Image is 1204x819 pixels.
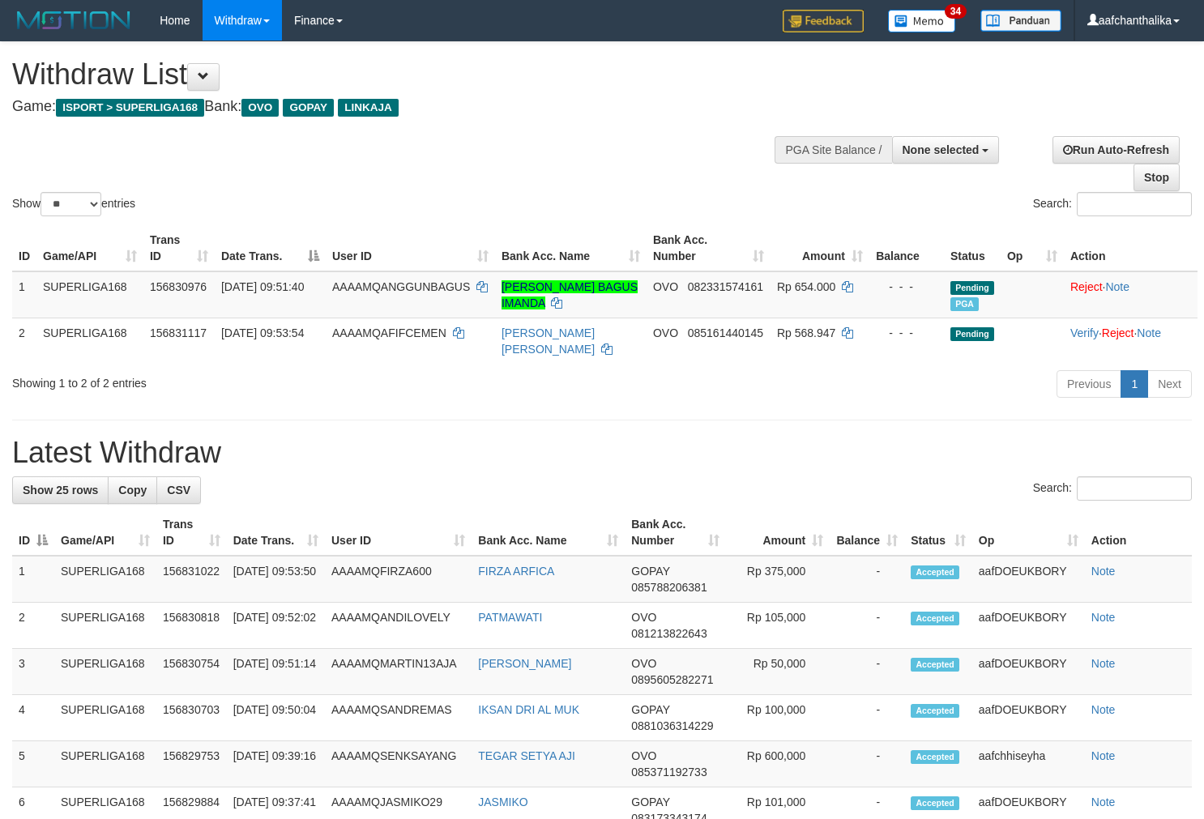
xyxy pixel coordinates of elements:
span: CSV [167,484,190,497]
a: Previous [1057,370,1121,398]
td: Rp 50,000 [726,649,830,695]
td: 4 [12,695,54,741]
th: Date Trans.: activate to sort column descending [215,225,326,271]
img: MOTION_logo.png [12,8,135,32]
input: Search: [1077,192,1192,216]
td: 1 [12,271,36,318]
td: SUPERLIGA168 [54,695,156,741]
div: PGA Site Balance / [775,136,891,164]
span: OVO [653,280,678,293]
a: [PERSON_NAME] [478,657,571,670]
th: Op: activate to sort column ascending [972,510,1085,556]
span: Copy 081213822643 to clipboard [631,627,707,640]
a: TEGAR SETYA AJI [478,749,575,762]
th: User ID: activate to sort column ascending [325,510,472,556]
a: Reject [1070,280,1103,293]
td: AAAAMQMARTIN13AJA [325,649,472,695]
th: Trans ID: activate to sort column ascending [143,225,215,271]
td: Rp 100,000 [726,695,830,741]
div: Showing 1 to 2 of 2 entries [12,369,489,391]
td: [DATE] 09:39:16 [227,741,325,787]
td: SUPERLIGA168 [36,318,143,364]
span: AAAAMQAFIFCEMEN [332,326,446,339]
span: AAAAMQANGGUNBAGUS [332,280,470,293]
th: Trans ID: activate to sort column ascending [156,510,227,556]
td: 3 [12,649,54,695]
h1: Withdraw List [12,58,787,91]
a: 1 [1121,370,1148,398]
a: Note [1091,796,1116,808]
td: Rp 375,000 [726,556,830,603]
span: Copy 085161440145 to clipboard [688,326,763,339]
span: Accepted [911,612,959,625]
div: - - - [876,325,937,341]
td: SUPERLIGA168 [54,741,156,787]
th: Date Trans.: activate to sort column ascending [227,510,325,556]
a: [PERSON_NAME] BAGUS IMANDA [502,280,638,309]
img: Button%20Memo.svg [888,10,956,32]
th: Balance: activate to sort column ascending [830,510,904,556]
span: Rp 654.000 [777,280,835,293]
td: 156831022 [156,556,227,603]
img: Feedback.jpg [783,10,864,32]
td: 156830818 [156,603,227,649]
label: Search: [1033,192,1192,216]
a: Note [1137,326,1161,339]
img: panduan.png [980,10,1061,32]
button: None selected [892,136,1000,164]
a: Note [1091,565,1116,578]
td: 156830703 [156,695,227,741]
th: Action [1064,225,1198,271]
h1: Latest Withdraw [12,437,1192,469]
a: IKSAN DRI AL MUK [478,703,579,716]
a: Note [1091,611,1116,624]
select: Showentries [41,192,101,216]
td: Rp 600,000 [726,741,830,787]
span: Copy 085371192733 to clipboard [631,766,707,778]
a: Show 25 rows [12,476,109,504]
td: AAAAMQSENKSAYANG [325,741,472,787]
span: ISPORT > SUPERLIGA168 [56,99,204,117]
span: OVO [631,657,656,670]
span: GOPAY [283,99,334,117]
span: Pending [950,281,994,295]
td: SUPERLIGA168 [54,603,156,649]
a: FIRZA ARFICA [478,565,554,578]
span: Accepted [911,796,959,810]
td: - [830,741,904,787]
td: AAAAMQFIRZA600 [325,556,472,603]
input: Search: [1077,476,1192,501]
a: Run Auto-Refresh [1052,136,1180,164]
span: GOPAY [631,796,669,808]
th: Status [944,225,1001,271]
th: Op: activate to sort column ascending [1001,225,1064,271]
td: [DATE] 09:51:14 [227,649,325,695]
span: GOPAY [631,703,669,716]
td: Rp 105,000 [726,603,830,649]
td: AAAAMQANDILOVELY [325,603,472,649]
th: Game/API: activate to sort column ascending [54,510,156,556]
th: Bank Acc. Name: activate to sort column ascending [495,225,647,271]
span: Accepted [911,565,959,579]
span: Copy 085788206381 to clipboard [631,581,707,594]
span: Rp 568.947 [777,326,835,339]
span: Copy [118,484,147,497]
span: OVO [631,749,656,762]
a: Note [1105,280,1129,293]
th: Action [1085,510,1192,556]
th: Bank Acc. Number: activate to sort column ascending [647,225,771,271]
td: 2 [12,318,36,364]
span: 156831117 [150,326,207,339]
td: [DATE] 09:53:50 [227,556,325,603]
td: aafDOEUKBORY [972,695,1085,741]
div: - - - [876,279,937,295]
td: 156830754 [156,649,227,695]
span: Accepted [911,750,959,764]
th: User ID: activate to sort column ascending [326,225,495,271]
span: Marked by aafchhiseyha [950,297,979,311]
td: SUPERLIGA168 [36,271,143,318]
td: · · [1064,318,1198,364]
span: Accepted [911,704,959,718]
td: SUPERLIGA168 [54,556,156,603]
th: ID: activate to sort column descending [12,510,54,556]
